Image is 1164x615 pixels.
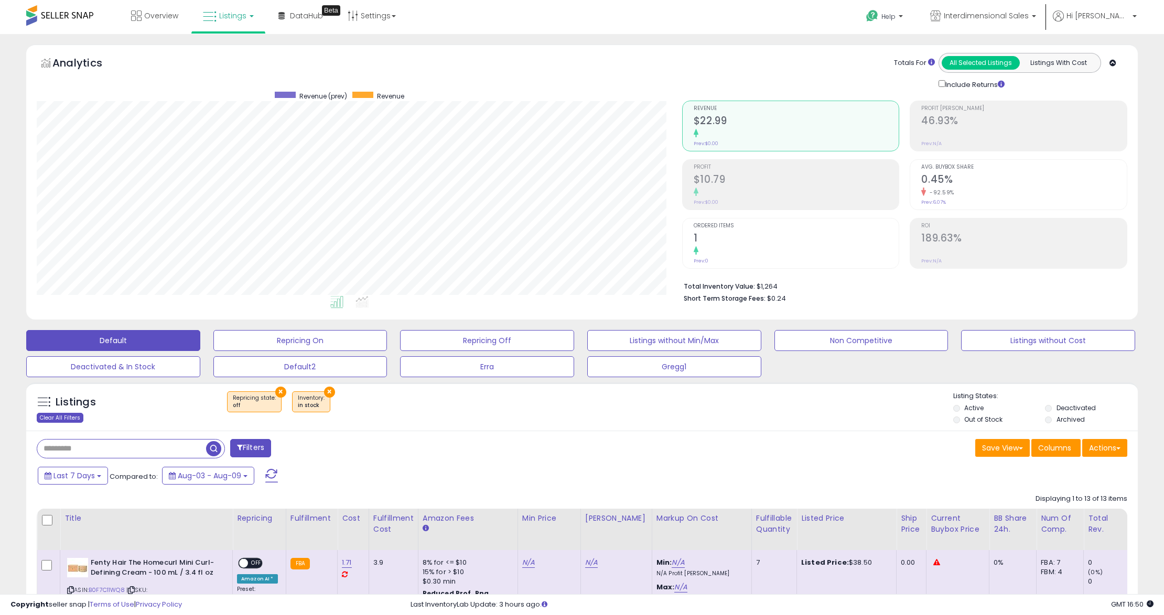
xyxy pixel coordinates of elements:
[411,600,1154,610] div: Last InventoryLab Update: 3 hours ago.
[881,12,896,21] span: Help
[585,513,648,524] div: [PERSON_NAME]
[400,330,574,351] button: Repricing Off
[756,513,792,535] div: Fulfillable Quantity
[585,557,598,568] a: N/A
[1019,56,1097,70] button: Listings With Cost
[801,557,849,567] b: Listed Price:
[694,106,899,112] span: Revenue
[373,513,414,535] div: Fulfillment Cost
[1088,558,1130,567] div: 0
[994,558,1028,567] div: 0%
[694,115,899,129] h2: $22.99
[67,558,88,577] img: 31Y+FweunVL._SL40_.jpg
[423,558,510,567] div: 8% for <= $10
[694,173,899,188] h2: $10.79
[90,599,134,609] a: Terms of Use
[587,356,761,377] button: Gregg1
[756,558,789,567] div: 7
[38,467,108,485] button: Last 7 Days
[656,513,747,524] div: Markup on Cost
[237,574,278,584] div: Amazon AI *
[423,567,510,577] div: 15% for > $10
[1041,558,1075,567] div: FBA: 7
[931,78,1017,90] div: Include Returns
[672,557,684,568] a: N/A
[52,56,123,73] h5: Analytics
[994,513,1032,535] div: BB Share 24h.
[931,513,985,535] div: Current Buybox Price
[801,558,888,567] div: $38.50
[684,282,755,291] b: Total Inventory Value:
[1088,568,1103,576] small: (0%)
[377,92,404,101] span: Revenue
[894,58,935,68] div: Totals For
[1082,439,1127,457] button: Actions
[944,10,1029,21] span: Interdimensional Sales
[64,513,228,524] div: Title
[767,293,786,303] span: $0.24
[694,223,899,229] span: Ordered Items
[522,557,535,568] a: N/A
[299,92,347,101] span: Revenue (prev)
[921,223,1127,229] span: ROI
[298,394,325,410] span: Inventory :
[921,106,1127,112] span: Profit [PERSON_NAME]
[423,513,513,524] div: Amazon Fees
[233,394,276,410] span: Repricing state :
[942,56,1020,70] button: All Selected Listings
[522,513,576,524] div: Min Price
[656,570,743,577] p: N/A Profit [PERSON_NAME]
[1057,415,1085,424] label: Archived
[423,577,510,586] div: $0.30 min
[1041,567,1075,577] div: FBM: 4
[866,9,879,23] i: Get Help
[213,356,387,377] button: Default2
[964,415,1003,424] label: Out of Stock
[1038,443,1071,453] span: Columns
[1041,513,1079,535] div: Num of Comp.
[656,582,675,592] b: Max:
[961,330,1135,351] button: Listings without Cost
[290,10,323,21] span: DataHub
[694,140,718,147] small: Prev: $0.00
[921,232,1127,246] h2: 189.63%
[694,199,718,205] small: Prev: $0.00
[423,524,429,533] small: Amazon Fees.
[324,387,335,398] button: ×
[162,467,254,485] button: Aug-03 - Aug-09
[248,559,265,568] span: OFF
[1066,10,1129,21] span: Hi [PERSON_NAME]
[774,330,949,351] button: Non Competitive
[1111,599,1154,609] span: 2025-08-17 16:50 GMT
[1031,439,1081,457] button: Columns
[858,2,913,34] a: Help
[37,413,83,423] div: Clear All Filters
[10,600,182,610] div: seller snap | |
[400,356,574,377] button: Erra
[342,557,352,568] a: 1.71
[926,189,954,196] small: -92.59%
[91,558,218,580] b: Fenty Hair The Homecurl Mini Curl-Defining Cream - 100 mL / 3.4 fl oz
[901,513,922,535] div: Ship Price
[801,513,892,524] div: Listed Price
[53,470,95,481] span: Last 7 Days
[694,258,708,264] small: Prev: 0
[213,330,387,351] button: Repricing On
[144,10,178,21] span: Overview
[322,5,340,16] div: Tooltip anchor
[656,557,672,567] b: Min:
[953,391,1138,401] p: Listing States:
[1036,494,1127,504] div: Displaying 1 to 13 of 13 items
[684,279,1119,292] li: $1,264
[233,402,276,409] div: off
[342,513,364,524] div: Cost
[237,513,282,524] div: Repricing
[56,395,96,410] h5: Listings
[178,470,241,481] span: Aug-03 - Aug-09
[110,471,158,481] span: Compared to:
[1053,10,1137,34] a: Hi [PERSON_NAME]
[298,402,325,409] div: in stock
[921,164,1127,170] span: Avg. Buybox Share
[674,582,687,592] a: N/A
[975,439,1030,457] button: Save View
